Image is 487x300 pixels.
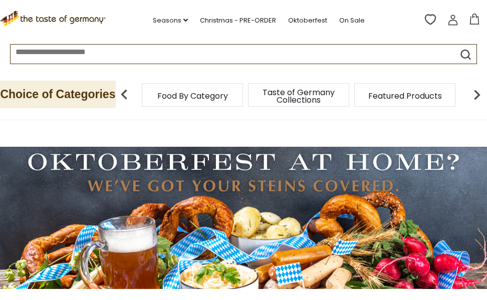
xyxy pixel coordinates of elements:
[157,92,228,100] a: Food By Category
[200,15,276,26] a: Christmas - PRE-ORDER
[259,89,339,104] a: Taste of Germany Collections
[114,85,134,105] img: previous arrow
[153,15,188,26] a: Seasons
[288,15,327,26] a: Oktoberfest
[467,85,487,105] img: next arrow
[339,15,365,26] a: On Sale
[368,92,442,100] a: Featured Products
